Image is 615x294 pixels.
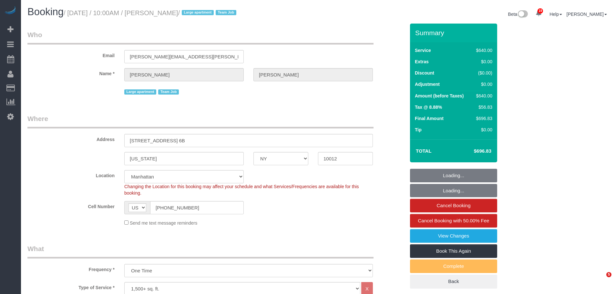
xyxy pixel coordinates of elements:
[549,12,562,17] a: Help
[606,272,611,277] span: 5
[23,264,119,273] label: Frequency *
[64,9,238,16] small: / [DATE] / 10:00AM / [PERSON_NAME]
[23,50,119,59] label: Email
[27,244,374,259] legend: What
[415,115,444,122] label: Final Amount
[23,68,119,77] label: Name *
[474,115,492,122] div: $696.83
[23,170,119,179] label: Location
[593,272,609,288] iframe: Intercom live chat
[415,29,494,36] h3: Summary
[4,6,17,15] img: Automaid Logo
[474,104,492,110] div: $56.83
[410,229,497,243] a: View Changes
[410,275,497,288] a: Back
[415,93,464,99] label: Amount (before Taxes)
[415,70,434,76] label: Discount
[158,89,179,95] span: Team Job
[410,199,497,212] a: Cancel Booking
[27,30,374,45] legend: Who
[517,10,528,19] img: New interface
[124,50,244,63] input: Email
[455,148,491,154] h4: $696.83
[474,47,492,54] div: $640.00
[538,8,543,14] span: 19
[124,89,156,95] span: Large apartment
[474,127,492,133] div: $0.00
[416,148,432,154] strong: Total
[532,6,545,21] a: 19
[124,184,359,196] span: Changing the Location for this booking may affect your schedule and what Services/Frequencies are...
[23,134,119,143] label: Address
[150,201,244,214] input: Cell Number
[474,93,492,99] div: $640.00
[23,282,119,291] label: Type of Service *
[418,218,489,223] span: Cancel Booking with 50.00% Fee
[415,58,429,65] label: Extras
[474,81,492,87] div: $0.00
[415,127,422,133] label: Tip
[253,68,373,81] input: Last Name
[415,47,431,54] label: Service
[216,10,236,15] span: Team Job
[182,10,214,15] span: Large apartment
[178,9,238,16] span: /
[27,114,374,128] legend: Where
[318,152,373,165] input: Zip Code
[124,68,244,81] input: First Name
[410,244,497,258] a: Book This Again
[415,81,440,87] label: Adjustment
[130,220,197,226] span: Send me text message reminders
[27,6,64,17] span: Booking
[474,58,492,65] div: $0.00
[410,214,497,228] a: Cancel Booking with 50.00% Fee
[124,152,244,165] input: City
[508,12,528,17] a: Beta
[23,201,119,210] label: Cell Number
[474,70,492,76] div: ($0.00)
[415,104,442,110] label: Tax @ 8.88%
[567,12,607,17] a: [PERSON_NAME]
